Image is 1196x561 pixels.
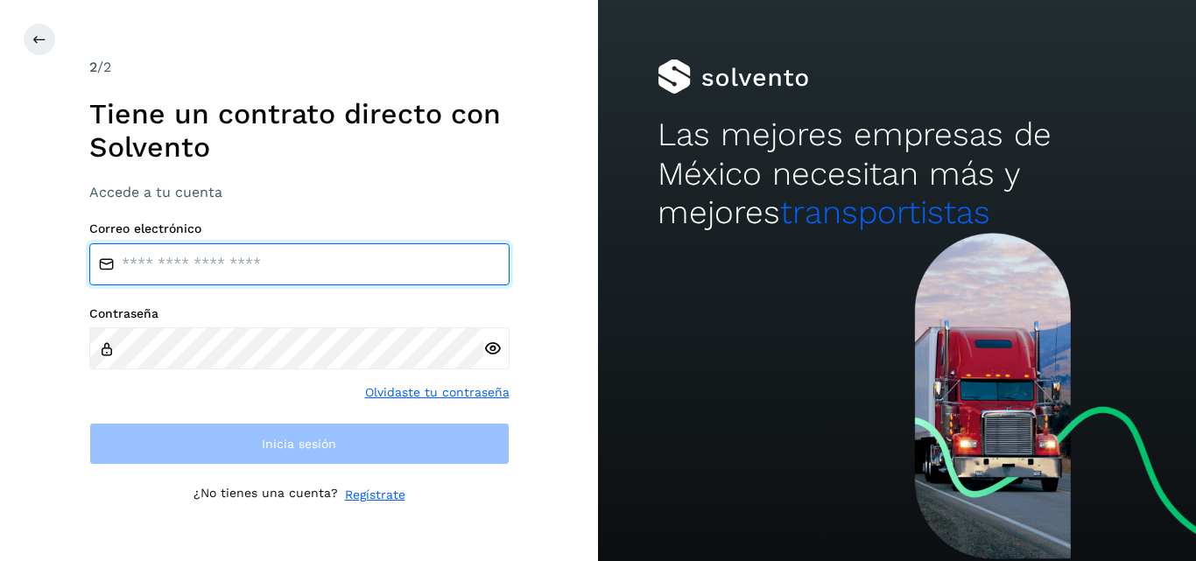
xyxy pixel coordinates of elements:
a: Regístrate [345,486,405,504]
p: ¿No tienes una cuenta? [193,486,338,504]
span: transportistas [780,193,990,231]
span: Inicia sesión [262,438,336,450]
h1: Tiene un contrato directo con Solvento [89,97,510,165]
div: /2 [89,57,510,78]
h2: Las mejores empresas de México necesitan más y mejores [658,116,1136,232]
label: Contraseña [89,306,510,321]
button: Inicia sesión [89,423,510,465]
label: Correo electrónico [89,221,510,236]
a: Olvidaste tu contraseña [365,383,510,402]
span: 2 [89,59,97,75]
h3: Accede a tu cuenta [89,184,510,200]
